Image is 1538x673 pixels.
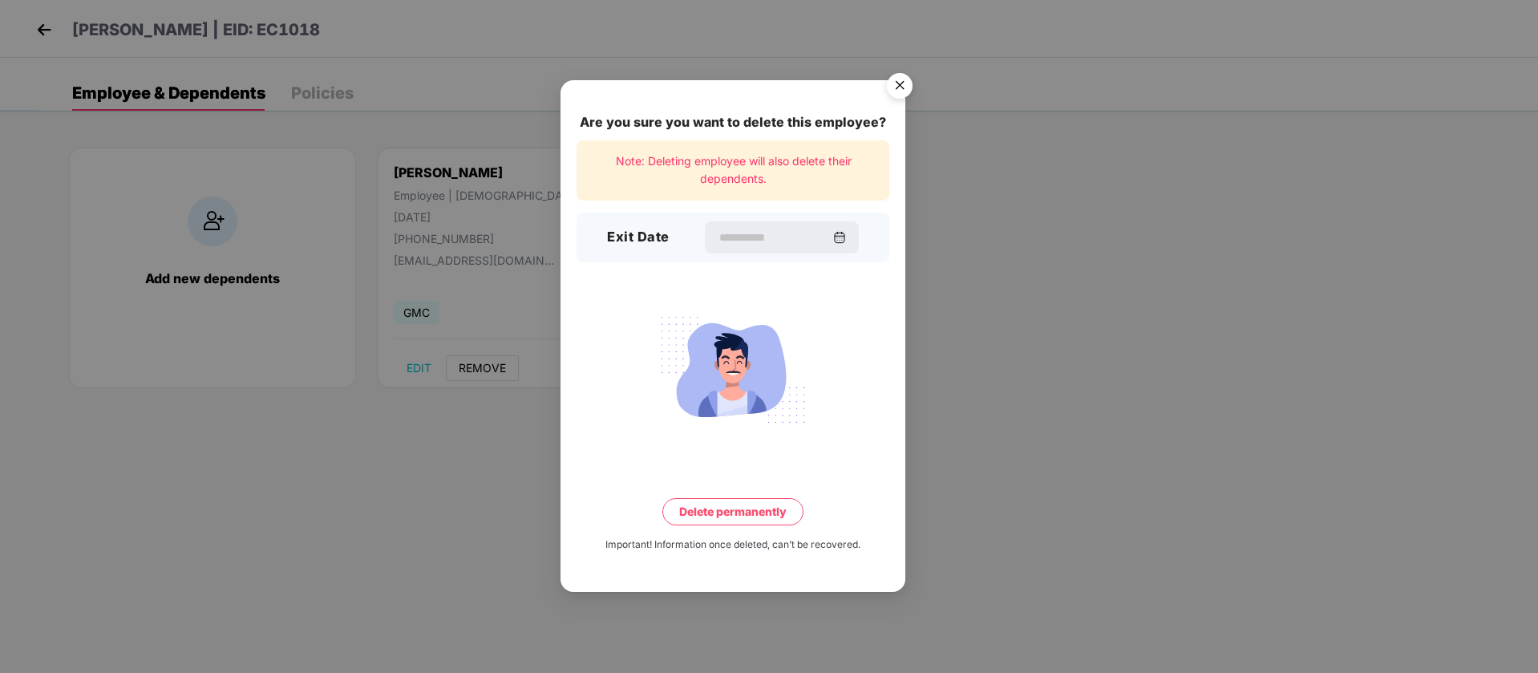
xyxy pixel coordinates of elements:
[833,231,846,244] img: svg+xml;base64,PHN2ZyBpZD0iQ2FsZW5kYXItMzJ4MzIiIHhtbG5zPSJodHRwOi8vd3d3LnczLm9yZy8yMDAwL3N2ZyIgd2...
[607,228,670,249] h3: Exit Date
[605,537,860,553] div: Important! Information once deleted, can’t be recovered.
[877,65,921,108] button: Close
[577,140,889,201] div: Note: Deleting employee will also delete their dependents.
[643,307,823,432] img: svg+xml;base64,PHN2ZyB4bWxucz0iaHR0cDovL3d3dy53My5vcmcvMjAwMC9zdmciIHdpZHRoPSIyMjQiIGhlaWdodD0iMT...
[662,498,803,525] button: Delete permanently
[877,66,922,111] img: svg+xml;base64,PHN2ZyB4bWxucz0iaHR0cDovL3d3dy53My5vcmcvMjAwMC9zdmciIHdpZHRoPSI1NiIgaGVpZ2h0PSI1Ni...
[577,112,889,132] div: Are you sure you want to delete this employee?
